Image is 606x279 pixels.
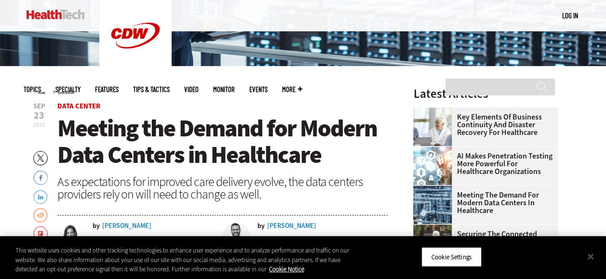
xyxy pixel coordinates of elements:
span: Specialty [55,86,81,93]
span: 23 [33,111,45,120]
a: Video [184,86,199,93]
a: Log in [562,11,578,20]
img: Home [27,10,85,19]
a: incident response team discusses around a table [413,107,457,115]
img: engineer with laptop overlooking data center [413,186,452,224]
a: [PERSON_NAME] [267,223,316,229]
a: Healthcare and hacking concept [413,146,457,154]
h3: Latest Articles [413,88,558,100]
img: Vitaly Zvagelsky [222,223,250,251]
a: Features [95,86,119,93]
div: As expectations for improved care delivery evolve, the data centers providers rely on will need t... [57,175,388,200]
span: Sep [33,103,45,110]
a: nurse walks with senior woman through a garden [413,225,457,232]
a: Securing the Connected Ecosystem of Senior Care [413,230,552,246]
button: Close [580,246,601,267]
div: This website uses cookies and other tracking technologies to enhance user experience and to analy... [15,246,364,274]
img: Eryn Brodsky [57,223,85,251]
a: CDW [99,64,172,74]
a: Tips & Tactics [133,86,170,93]
a: Events [249,86,268,93]
div: User menu [562,11,578,21]
span: Meeting the Demand for Modern Data Centers in Healthcare [57,112,377,171]
a: Meeting the Demand for Modern Data Centers in Healthcare [413,191,552,214]
a: More information about your privacy [269,265,304,273]
button: Cookie Settings [421,247,482,267]
a: [PERSON_NAME] [102,223,151,229]
img: nurse walks with senior woman through a garden [413,225,452,263]
span: by [257,223,265,229]
a: MonITor [213,86,235,93]
a: Key Elements of Business Continuity and Disaster Recovery for Healthcare [413,113,552,136]
a: Data Center [57,101,100,111]
span: by [93,223,100,229]
img: Healthcare and hacking concept [413,146,452,185]
span: More [282,86,302,93]
a: AI Makes Penetration Testing More Powerful for Healthcare Organizations [413,152,552,175]
span: 2025 [33,121,45,129]
a: engineer with laptop overlooking data center [413,186,457,193]
img: incident response team discusses around a table [413,107,452,146]
span: Topics [24,86,41,93]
